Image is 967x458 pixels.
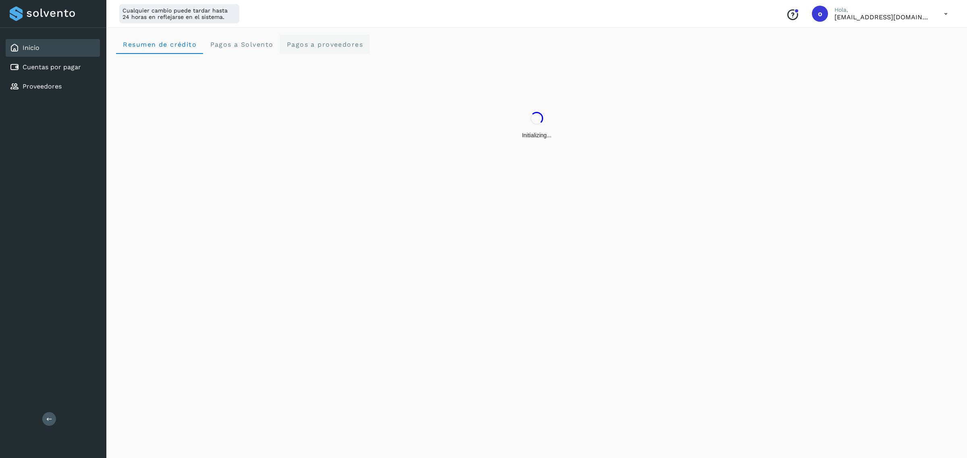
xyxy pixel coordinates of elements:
div: Cualquier cambio puede tardar hasta 24 horas en reflejarse en el sistema. [119,4,239,23]
div: Cuentas por pagar [6,58,100,76]
a: Cuentas por pagar [23,63,81,71]
div: Inicio [6,39,100,57]
span: Pagos a Solvento [210,41,273,48]
p: orlando@rfllogistics.com.mx [834,13,931,21]
span: Pagos a proveedores [286,41,363,48]
a: Proveedores [23,83,62,90]
a: Inicio [23,44,39,52]
span: Resumen de crédito [122,41,197,48]
p: Hola, [834,6,931,13]
div: Proveedores [6,78,100,95]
